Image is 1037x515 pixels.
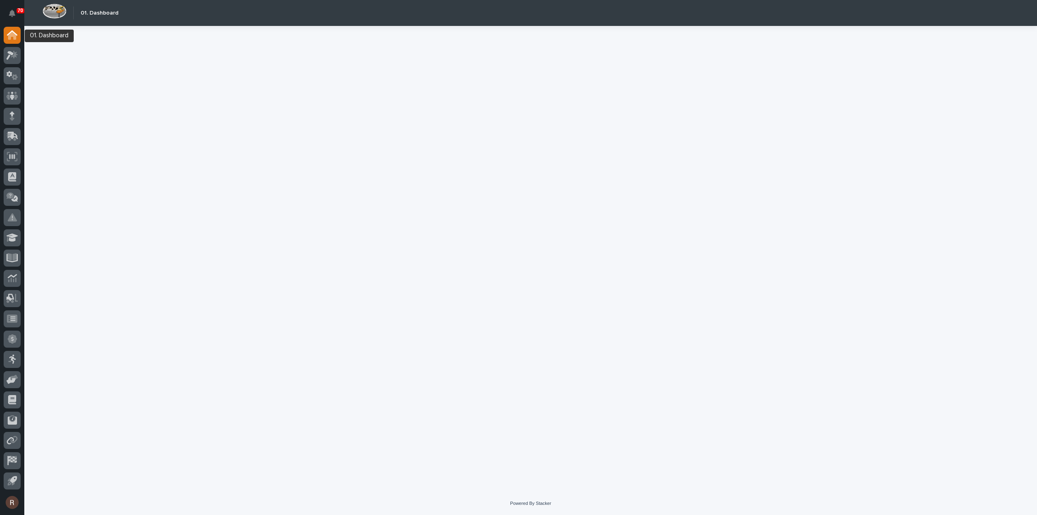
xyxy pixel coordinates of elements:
[4,5,21,22] button: Notifications
[18,8,23,13] p: 70
[43,4,66,19] img: Workspace Logo
[510,501,551,506] a: Powered By Stacker
[10,10,21,23] div: Notifications70
[4,494,21,511] button: users-avatar
[81,10,118,17] h2: 01. Dashboard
